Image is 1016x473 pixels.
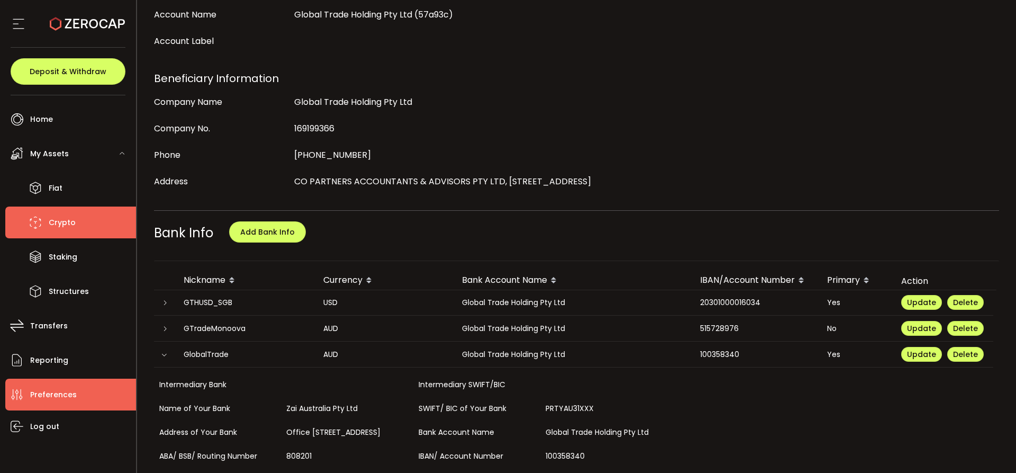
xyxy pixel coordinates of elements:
[953,323,978,334] span: Delete
[154,397,281,421] div: Name of Your Bank
[154,224,213,242] span: Bank Info
[453,272,692,290] div: Bank Account Name
[315,323,453,335] div: AUD
[229,221,306,243] button: Add Bank Info
[540,397,673,421] div: PRTYAU31XXX
[893,275,993,287] div: Action
[294,149,371,161] span: [PHONE_NUMBER]
[281,397,413,421] div: Zai Australia Pty Ltd
[413,421,540,444] div: Bank Account Name
[315,349,453,361] div: AUD
[453,323,692,335] div: Global Trade Holding Pty Ltd
[453,349,692,361] div: Global Trade Holding Pty Ltd
[819,323,893,335] div: No
[907,297,936,308] span: Update
[692,272,819,290] div: IBAN/Account Number
[281,444,413,468] div: 808201
[294,175,591,188] span: CO PARTNERS ACCOUNTANTS & ADVISORS PTY LTD, [STREET_ADDRESS]
[240,227,295,237] span: Add Bank Info
[692,323,819,335] div: 515728976
[819,272,893,290] div: Primary
[154,68,1000,89] div: Beneficiary Information
[30,146,69,162] span: My Assets
[947,321,984,336] button: Delete
[294,96,412,108] span: Global Trade Holding Pty Ltd
[154,4,289,25] div: Account Name
[907,349,936,360] span: Update
[901,347,942,362] button: Update
[540,444,673,468] div: 100358340
[901,295,942,310] button: Update
[30,419,59,434] span: Log out
[281,421,413,444] div: Office [STREET_ADDRESS]
[963,422,1016,473] iframe: Chat Widget
[953,297,978,308] span: Delete
[30,387,77,403] span: Preferences
[413,373,540,397] div: Intermediary SWIFT/BIC
[49,249,77,265] span: Staking
[49,284,89,299] span: Structures
[947,295,984,310] button: Delete
[30,112,53,127] span: Home
[692,349,819,361] div: 100358340
[819,349,893,361] div: Yes
[154,118,289,139] div: Company No.
[175,323,315,335] div: GTradeMonoova
[154,373,281,397] div: Intermediary Bank
[154,31,289,52] div: Account Label
[175,297,315,309] div: GTHUSD_SGB
[901,321,942,336] button: Update
[953,349,978,360] span: Delete
[175,349,315,361] div: GlobalTrade
[154,421,281,444] div: Address of Your Bank
[154,92,289,113] div: Company Name
[413,397,540,421] div: SWIFT/ BIC of Your Bank
[819,297,893,309] div: Yes
[907,323,936,334] span: Update
[30,353,68,368] span: Reporting
[175,272,315,290] div: Nickname
[413,444,540,468] div: IBAN/ Account Number
[315,297,453,309] div: USD
[11,58,125,85] button: Deposit & Withdraw
[30,318,68,334] span: Transfers
[49,181,62,196] span: Fiat
[30,68,106,75] span: Deposit & Withdraw
[294,8,453,21] span: Global Trade Holding Pty Ltd (57a93c)
[154,444,281,468] div: ABA/ BSB/ Routing Number
[154,171,289,192] div: Address
[453,297,692,309] div: Global Trade Holding Pty Ltd
[49,215,76,230] span: Crypto
[947,347,984,362] button: Delete
[692,297,819,309] div: 20301000016034
[540,421,673,444] div: Global Trade Holding Pty Ltd
[294,122,334,135] span: 169199366
[154,145,289,166] div: Phone
[315,272,453,290] div: Currency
